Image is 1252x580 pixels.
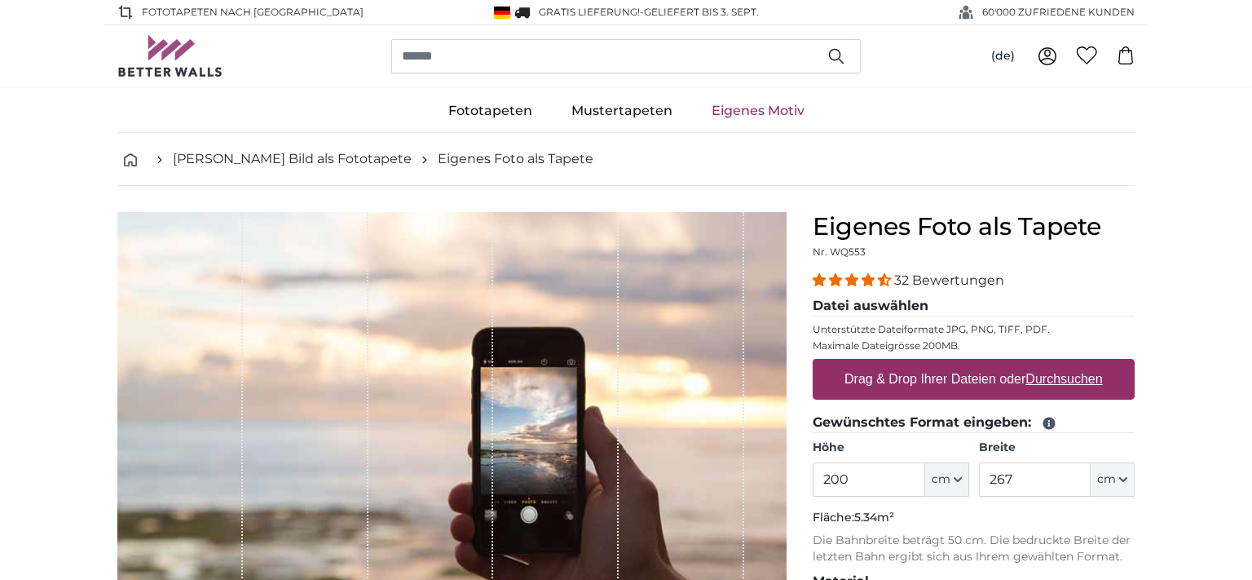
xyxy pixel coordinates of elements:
u: Durchsuchen [1026,372,1103,386]
button: (de) [978,42,1028,71]
span: 32 Bewertungen [894,272,1004,288]
p: Unterstützte Dateiformate JPG, PNG, TIFF, PDF. [813,323,1135,336]
button: cm [925,463,969,497]
span: cm [932,472,950,488]
span: Nr. WQ553 [813,246,866,258]
span: GRATIS Lieferung! [539,6,640,18]
a: Eigenes Foto als Tapete [438,149,593,169]
a: [PERSON_NAME] Bild als Fototapete [173,149,412,169]
button: cm [1091,463,1135,497]
p: Die Bahnbreite beträgt 50 cm. Die bedruckte Breite der letzten Bahn ergibt sich aus Ihrem gewählt... [813,533,1135,565]
a: Mustertapeten [552,90,692,132]
span: cm [1097,472,1116,488]
p: Maximale Dateigrösse 200MB. [813,339,1135,352]
legend: Gewünschtes Format eingeben: [813,413,1135,433]
h1: Eigenes Foto als Tapete [813,212,1135,241]
span: 4.31 stars [813,272,894,288]
label: Breite [979,440,1135,456]
label: Höhe [813,440,968,456]
label: Drag & Drop Ihrer Dateien oder [838,363,1109,396]
span: 60'000 ZUFRIEDENE KUNDEN [982,5,1135,20]
p: Fläche: [813,510,1135,526]
span: - [640,6,759,18]
legend: Datei auswählen [813,296,1135,317]
span: Fototapeten nach [GEOGRAPHIC_DATA] [142,5,364,20]
span: 5.34m² [854,510,894,525]
a: Fototapeten [429,90,552,132]
a: Eigenes Motiv [692,90,824,132]
img: Betterwalls [117,35,223,77]
span: Geliefert bis 3. Sept. [644,6,759,18]
nav: breadcrumbs [117,133,1135,186]
img: Deutschland [494,7,510,19]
